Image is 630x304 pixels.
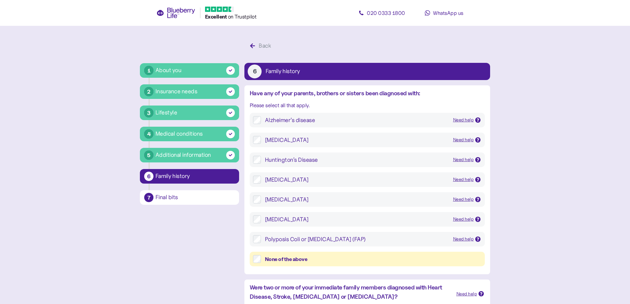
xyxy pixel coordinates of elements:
div: 5 [144,151,153,160]
button: 6Family history [244,63,490,80]
div: Need help [453,236,474,243]
div: Need help [453,176,474,183]
button: 7Final bits [140,190,239,205]
div: Please select all that apply. [250,101,485,109]
div: Need help [456,290,477,298]
div: 6 [248,65,262,78]
a: WhatsApp us [414,6,474,20]
div: 2 [144,87,153,96]
button: 4Medical conditions [140,127,239,141]
div: [MEDICAL_DATA] [265,176,448,184]
div: Family history [266,68,300,74]
div: Were two or more of your immediate family members diagnosed with Heart Disease, Stroke, [MEDICAL_... [250,283,451,301]
div: Huntington’s Disease [265,156,448,164]
div: Back [259,41,271,50]
button: 6Family history [140,169,239,184]
button: 1About you [140,63,239,78]
div: 7 [144,193,153,202]
div: Final bits [155,195,235,200]
div: Need help [453,116,474,124]
div: Family history [155,173,235,179]
div: [MEDICAL_DATA] [265,136,448,144]
div: Insurance needs [155,87,197,96]
div: Have any of your parents, brothers or sisters been diagnosed with: [250,89,485,98]
div: About you [155,66,182,75]
div: 4 [144,129,153,139]
div: 3 [144,108,153,117]
div: Need help [453,216,474,223]
div: Additional information [155,151,211,159]
div: Medical conditions [155,129,203,138]
div: Need help [453,156,474,163]
div: Need help [453,136,474,144]
div: Polyposis Coli or [MEDICAL_DATA] (FAP) [265,235,448,243]
button: 5Additional information [140,148,239,162]
div: Need help [453,196,474,203]
div: Lifestyle [155,108,177,117]
div: None of the above [265,255,482,263]
span: WhatsApp us [433,10,463,16]
div: [MEDICAL_DATA] [265,215,448,223]
div: 6 [144,172,153,181]
div: [MEDICAL_DATA] [265,195,448,203]
button: 3Lifestyle [140,106,239,120]
button: Back [244,39,278,53]
div: 1 [144,66,153,75]
span: 020 0333 1800 [367,10,405,16]
button: 2Insurance needs [140,84,239,99]
div: Alzheimer’s disease [265,116,448,124]
a: 020 0333 1800 [352,6,412,20]
span: on Trustpilot [228,13,257,20]
span: Excellent ️ [205,13,228,20]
